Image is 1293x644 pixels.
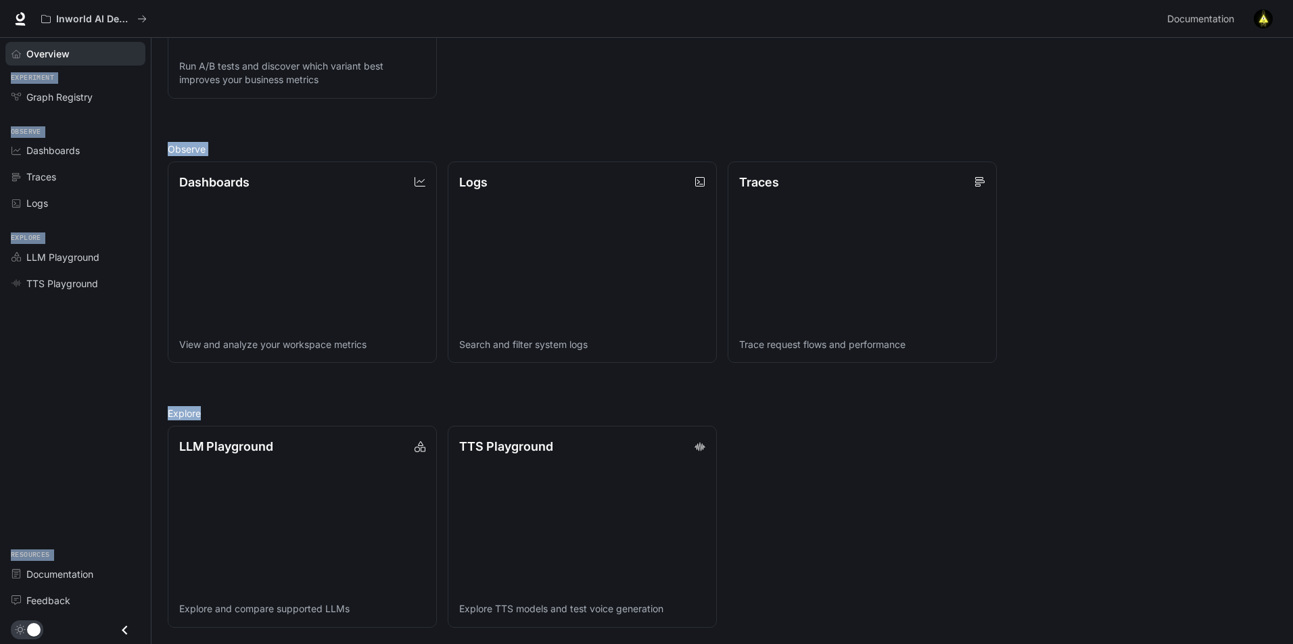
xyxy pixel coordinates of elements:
[26,250,99,264] span: LLM Playground
[56,14,132,25] p: Inworld AI Demos
[27,622,41,637] span: Dark mode toggle
[5,139,145,162] a: Dashboards
[168,162,437,364] a: DashboardsView and analyze your workspace metrics
[5,272,145,295] a: TTS Playground
[739,173,779,191] p: Traces
[448,426,717,628] a: TTS PlaygroundExplore TTS models and test voice generation
[26,170,56,184] span: Traces
[179,602,425,616] p: Explore and compare supported LLMs
[739,338,985,351] p: Trace request flows and performance
[1254,9,1273,28] img: User avatar
[26,593,70,608] span: Feedback
[26,567,93,581] span: Documentation
[179,437,273,455] p: LLM Playground
[448,162,717,364] a: LogsSearch and filter system logs
[35,5,153,32] button: All workspaces
[5,85,145,109] a: Graph Registry
[179,173,250,191] p: Dashboards
[459,173,488,191] p: Logs
[26,196,48,210] span: Logs
[179,59,425,86] p: Run A/B tests and discover which variant best improves your business metrics
[26,276,98,291] span: TTS Playground
[110,616,140,644] button: Close drawer
[26,143,80,157] span: Dashboards
[1250,5,1277,32] button: User avatar
[5,245,145,269] a: LLM Playground
[179,338,425,351] p: View and analyze your workspace metrics
[5,191,145,215] a: Logs
[1167,11,1234,28] span: Documentation
[26,47,70,61] span: Overview
[168,406,1277,420] h2: Explore
[5,589,145,612] a: Feedback
[459,602,705,616] p: Explore TTS models and test voice generation
[459,338,705,351] p: Search and filter system logs
[5,42,145,66] a: Overview
[459,437,553,455] p: TTS Playground
[26,90,93,104] span: Graph Registry
[168,142,1277,156] h2: Observe
[1162,5,1244,32] a: Documentation
[5,562,145,586] a: Documentation
[5,165,145,189] a: Traces
[168,426,437,628] a: LLM PlaygroundExplore and compare supported LLMs
[728,162,997,364] a: TracesTrace request flows and performance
